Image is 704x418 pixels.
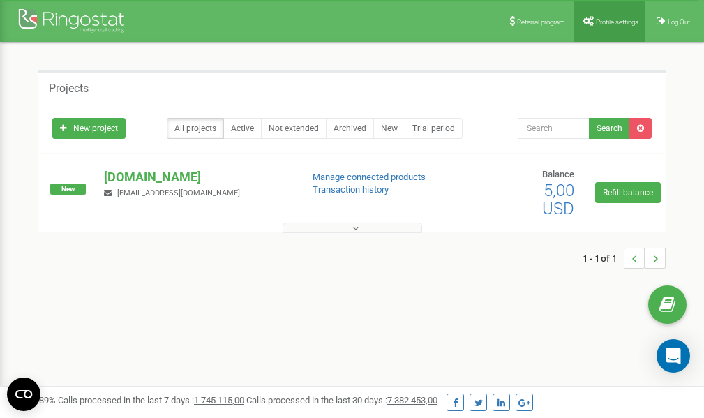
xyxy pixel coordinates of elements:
span: Profile settings [596,18,638,26]
a: Active [223,118,262,139]
span: Calls processed in the last 7 days : [58,395,244,405]
a: New [373,118,405,139]
a: Transaction history [313,184,389,195]
p: [DOMAIN_NAME] [104,168,290,186]
a: All projects [167,118,224,139]
button: Open CMP widget [7,378,40,411]
a: Refill balance [595,182,661,203]
input: Search [518,118,590,139]
span: 1 - 1 of 1 [583,248,624,269]
button: Search [589,118,630,139]
span: Log Out [668,18,690,26]
u: 1 745 115,00 [194,395,244,405]
a: Not extended [261,118,327,139]
span: New [50,184,86,195]
a: Archived [326,118,374,139]
span: Referral program [517,18,565,26]
span: [EMAIL_ADDRESS][DOMAIN_NAME] [117,188,240,197]
div: Open Intercom Messenger [657,339,690,373]
u: 7 382 453,00 [387,395,437,405]
nav: ... [583,234,666,283]
a: Manage connected products [313,172,426,182]
span: Balance [542,169,574,179]
a: Trial period [405,118,463,139]
h5: Projects [49,82,89,95]
a: New project [52,118,126,139]
span: 5,00 USD [542,181,574,218]
span: Calls processed in the last 30 days : [246,395,437,405]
